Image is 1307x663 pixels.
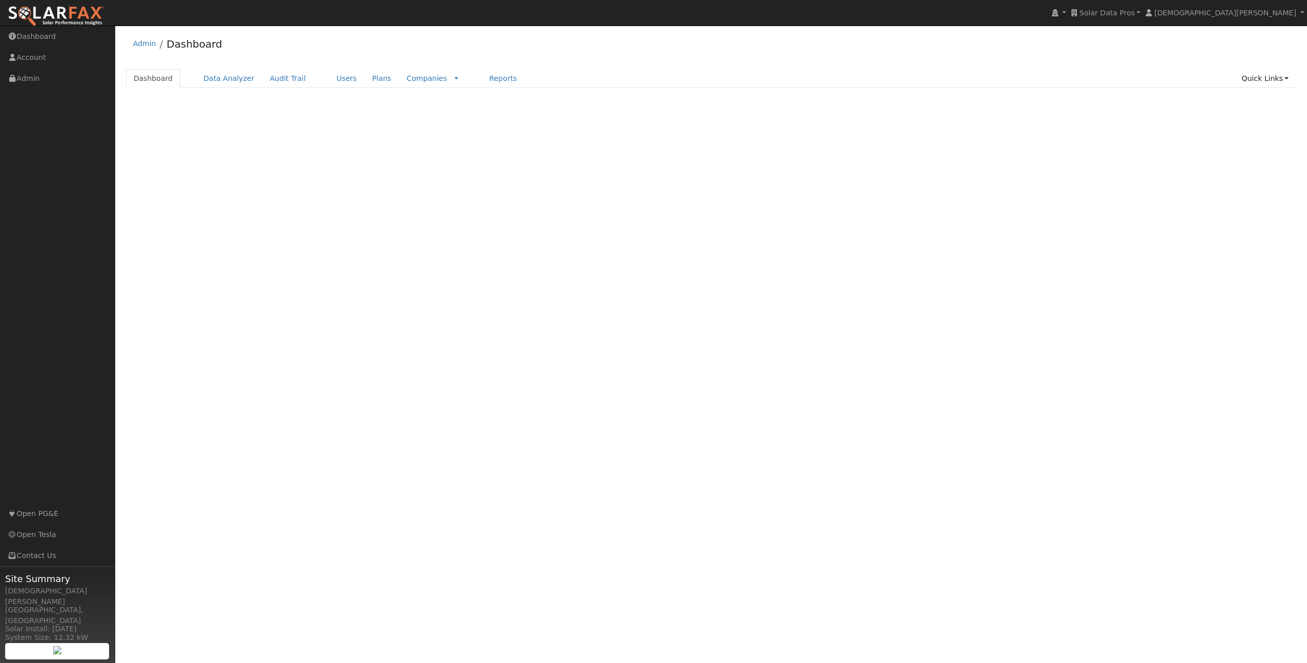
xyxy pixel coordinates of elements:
[5,605,110,626] div: [GEOGRAPHIC_DATA], [GEOGRAPHIC_DATA]
[1154,9,1296,17] span: [DEMOGRAPHIC_DATA][PERSON_NAME]
[1234,69,1296,88] a: Quick Links
[365,69,399,88] a: Plans
[481,69,524,88] a: Reports
[133,39,156,48] a: Admin
[5,586,110,607] div: [DEMOGRAPHIC_DATA][PERSON_NAME]
[262,69,313,88] a: Audit Trail
[126,69,181,88] a: Dashboard
[196,69,262,88] a: Data Analyzer
[8,6,104,27] img: SolarFax
[407,74,447,82] a: Companies
[166,38,222,50] a: Dashboard
[1080,9,1135,17] span: Solar Data Pros
[5,572,110,586] span: Site Summary
[329,69,365,88] a: Users
[5,624,110,634] div: Solar Install: [DATE]
[5,632,110,643] div: System Size: 12.32 kW
[53,646,61,654] img: retrieve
